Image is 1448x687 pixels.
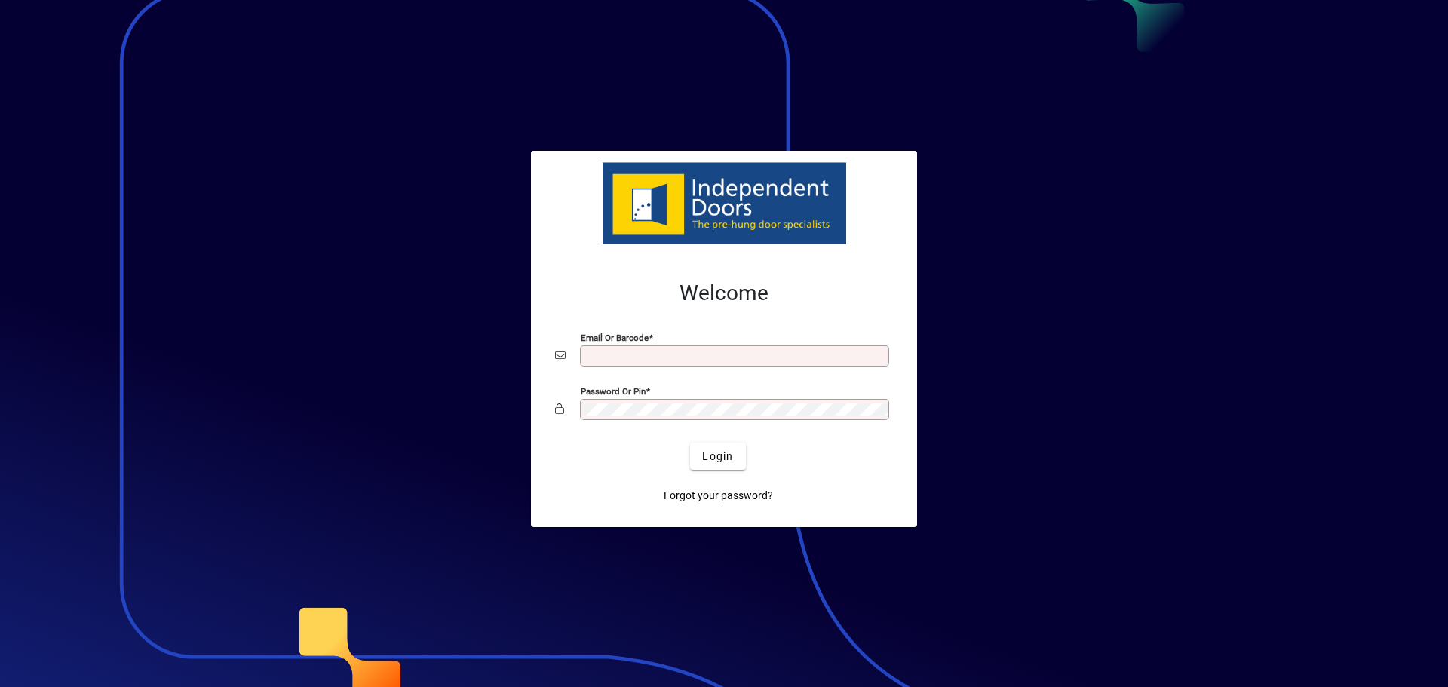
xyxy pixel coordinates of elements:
span: Forgot your password? [664,488,773,504]
mat-label: Password or Pin [581,386,646,397]
span: Login [702,449,733,465]
h2: Welcome [555,281,893,306]
button: Login [690,443,745,470]
a: Forgot your password? [658,482,779,509]
mat-label: Email or Barcode [581,333,649,343]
